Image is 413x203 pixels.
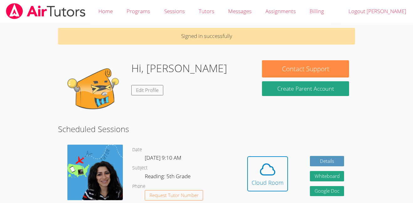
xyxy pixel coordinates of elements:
button: Request Tutor Number [145,190,203,200]
a: Edit Profile [131,85,163,95]
a: Details [310,156,344,166]
p: Signed in successfully [58,28,355,45]
dt: Subject [132,164,148,172]
button: Create Parent Account [262,81,349,96]
img: default.png [64,60,126,123]
h2: Scheduled Sessions [58,123,355,135]
dt: Phone [132,183,145,190]
dd: Reading: 5th Grade [145,172,192,183]
div: Cloud Room [252,178,284,187]
img: airtutors_banner-c4298cdbf04f3fff15de1276eac7730deb9818008684d7c2e4769d2f7ddbe033.png [5,3,86,19]
h1: Hi, [PERSON_NAME] [131,60,227,76]
button: Whiteboard [310,171,344,181]
button: Contact Support [262,60,349,77]
span: Request Tutor Number [149,193,199,198]
img: air%20tutor%20avatar.png [67,145,123,200]
span: [DATE] 9:10 AM [145,154,181,161]
button: Cloud Room [247,156,288,191]
a: Google Doc [310,186,344,196]
dt: Date [132,146,142,154]
span: Messages [228,8,252,15]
